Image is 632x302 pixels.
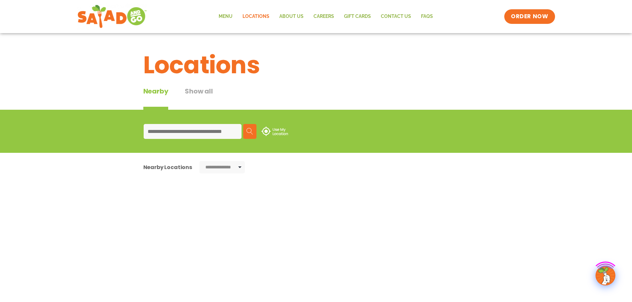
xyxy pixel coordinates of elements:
h1: Locations [143,47,489,83]
div: Nearby Locations [143,163,192,171]
div: Nearby [143,86,169,110]
img: search.svg [246,128,253,135]
a: Locations [238,9,274,24]
div: Tabbed content [143,86,230,110]
button: Show all [185,86,213,110]
a: ORDER NOW [504,9,555,24]
a: Menu [214,9,238,24]
a: About Us [274,9,309,24]
a: Contact Us [376,9,416,24]
nav: Menu [214,9,438,24]
img: new-SAG-logo-768×292 [77,3,147,30]
span: ORDER NOW [511,13,548,21]
img: use-location.svg [261,127,288,136]
a: GIFT CARDS [339,9,376,24]
a: FAQs [416,9,438,24]
a: Careers [309,9,339,24]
